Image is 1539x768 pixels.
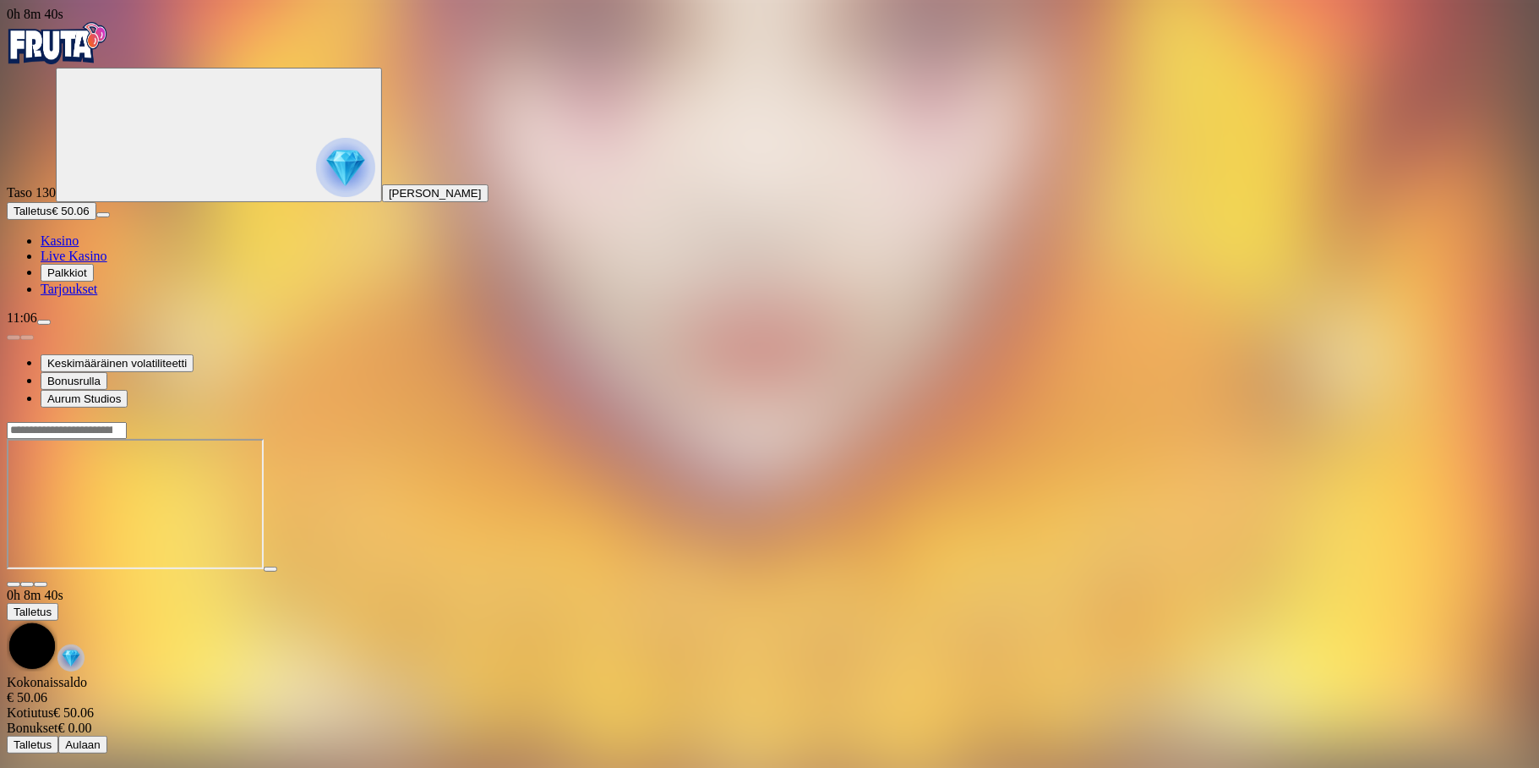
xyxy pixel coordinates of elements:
[41,249,107,263] a: Live Kasino
[65,738,101,751] span: Aulaan
[34,582,47,587] button: fullscreen icon
[20,582,34,587] button: chevron-down icon
[41,390,128,408] button: Aurum Studios
[20,335,34,340] button: next slide
[389,187,482,200] span: [PERSON_NAME]
[52,205,89,217] span: € 50.06
[7,721,1532,736] div: € 0.00
[41,372,107,390] button: Bonusrulla
[7,588,63,602] span: user session time
[41,282,97,296] a: Tarjoukset
[316,138,375,197] img: reward progress
[7,736,58,754] button: Talletus
[37,320,51,325] button: menu
[7,690,1532,705] div: € 50.06
[41,233,79,248] a: Kasino
[96,212,110,217] button: menu
[47,357,187,370] span: Keskimääräinen volatiliteetti
[7,22,1532,297] nav: Primary
[7,422,127,439] input: Search
[41,354,194,372] button: Keskimääräinen volatiliteetti
[14,606,52,618] span: Talletus
[7,705,1532,721] div: € 50.06
[7,22,108,64] img: Fruta
[7,202,96,220] button: Talletusplus icon€ 50.06
[41,264,94,282] button: Palkkiot
[7,310,37,325] span: 11:06
[47,375,101,387] span: Bonusrulla
[264,567,277,572] button: play icon
[7,675,1532,705] div: Kokonaissaldo
[57,645,85,672] img: reward-icon
[7,705,53,720] span: Kotiutus
[14,738,52,751] span: Talletus
[47,392,121,405] span: Aurum Studios
[7,603,58,621] button: Talletus
[58,736,107,754] button: Aulaan
[47,266,87,279] span: Palkkiot
[7,7,63,21] span: user session time
[7,52,108,67] a: Fruta
[56,68,382,202] button: reward progress
[7,185,56,200] span: Taso 130
[14,205,52,217] span: Talletus
[382,184,488,202] button: [PERSON_NAME]
[7,588,1532,675] div: Game menu
[7,675,1532,754] div: Game menu content
[7,233,1532,297] nav: Main menu
[7,582,20,587] button: close icon
[7,335,20,340] button: prev slide
[7,721,57,735] span: Bonukset
[7,439,264,569] iframe: Joker Fire Frenzy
